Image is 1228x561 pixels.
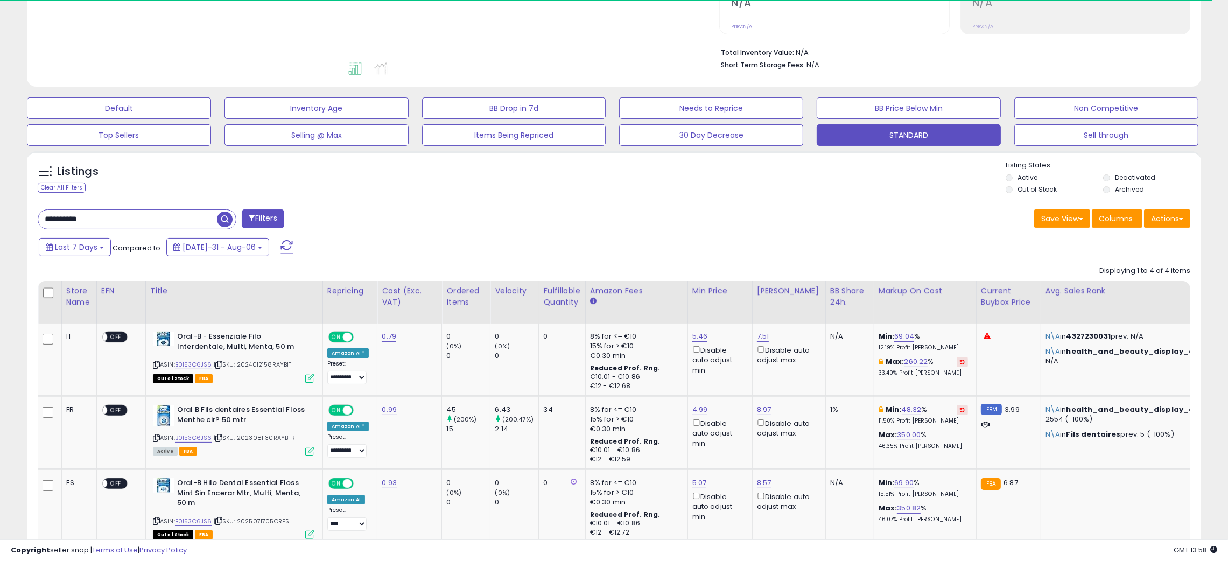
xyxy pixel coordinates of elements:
[757,285,821,297] div: [PERSON_NAME]
[590,341,679,351] div: 15% for > €10
[1045,331,1060,341] span: N\A
[101,285,141,297] div: EFN
[1006,160,1201,171] p: Listing States:
[352,479,369,488] span: OFF
[107,479,124,488] span: OFF
[153,405,174,426] img: 41tepRExgdL._SL40_.jpg
[692,478,707,488] a: 5.07
[590,488,679,497] div: 15% for > €10
[177,478,308,511] b: Oral-B Hilo Dental Essential Floss Mint Sin Encerar Mtr, Multi, Menta, 50 m
[1005,404,1020,415] span: 3.99
[692,344,744,375] div: Disable auto adjust min
[817,124,1001,146] button: STANDARD
[894,478,914,488] a: 69.90
[502,415,534,424] small: (200.47%)
[352,406,369,415] span: OFF
[422,97,606,119] button: BB Drop in 7d
[692,417,744,448] div: Disable auto adjust min
[692,285,748,297] div: Min Price
[153,447,178,456] span: All listings currently available for purchase on Amazon
[1034,209,1090,228] button: Save View
[327,348,369,358] div: Amazon AI *
[195,374,213,383] span: FBA
[224,124,409,146] button: Selling @ Max
[11,545,50,555] strong: Copyright
[183,242,256,253] span: [DATE]-31 - Aug-06
[446,405,490,415] div: 45
[879,478,968,498] div: %
[495,488,510,497] small: (0%)
[454,415,477,424] small: (200%)
[446,488,461,497] small: (0%)
[113,243,162,253] span: Compared to:
[879,516,968,523] p: 46.07% Profit [PERSON_NAME]
[27,124,211,146] button: Top Sellers
[874,281,976,324] th: The percentage added to the cost of goods (COGS) that forms the calculator for Min & Max prices.
[153,405,314,455] div: ASIN:
[1174,545,1217,555] span: 2025-08-14 13:58 GMT
[590,478,679,488] div: 8% for <= €10
[590,528,679,537] div: €12 - €12.72
[879,430,897,440] b: Max:
[179,447,198,456] span: FBA
[495,285,534,297] div: Velocity
[1066,331,1111,341] span: 4327230031
[894,331,914,342] a: 69.04
[757,478,771,488] a: 8.57
[886,404,902,415] b: Min:
[57,164,99,179] h5: Listings
[139,545,187,555] a: Privacy Policy
[692,404,708,415] a: 4.99
[1115,173,1155,182] label: Deactivated
[107,406,124,415] span: OFF
[543,285,580,308] div: Fulfillable Quantity
[590,285,683,297] div: Amazon Fees
[1045,429,1060,439] span: N\A
[590,351,679,361] div: €0.30 min
[590,519,679,528] div: €10.01 - €10.86
[590,405,679,415] div: 8% for <= €10
[619,97,803,119] button: Needs to Reprice
[590,455,679,464] div: €12 - €12.59
[422,124,606,146] button: Items Being Repriced
[382,331,396,342] a: 0.79
[446,497,490,507] div: 0
[619,124,803,146] button: 30 Day Decrease
[1099,213,1133,224] span: Columns
[904,356,928,367] a: 260.22
[543,332,577,341] div: 0
[66,405,88,415] div: FR
[1045,346,1060,356] span: N\A
[817,97,1001,119] button: BB Price Below Min
[757,417,817,438] div: Disable auto adjust max
[879,369,968,377] p: 33.40% Profit [PERSON_NAME]
[879,357,968,377] div: %
[830,285,869,308] div: BB Share 24h.
[879,331,895,341] b: Min:
[590,510,661,519] b: Reduced Prof. Rng.
[327,422,369,431] div: Amazon AI *
[382,478,397,488] a: 0.93
[38,183,86,193] div: Clear All Filters
[150,285,318,297] div: Title
[446,285,486,308] div: Ordered Items
[590,415,679,424] div: 15% for > €10
[177,332,308,354] b: Oral-B - Essenziale Filo Interdentale, Multi, Menta, 50 m
[214,517,290,525] span: | SKU: 2025071705ORES
[153,374,193,383] span: All listings that are currently out of stock and unavailable for purchase on Amazon
[879,430,968,450] div: %
[590,437,661,446] b: Reduced Prof. Rng.
[446,424,490,434] div: 15
[214,433,296,442] span: | SKU: 2023081130RAYBFR
[879,503,968,523] div: %
[1018,185,1057,194] label: Out of Stock
[327,285,373,297] div: Repricing
[214,360,292,369] span: | SKU: 2024012158RAYBIT
[27,97,211,119] button: Default
[66,332,88,341] div: IT
[242,209,284,228] button: Filters
[543,478,577,488] div: 0
[1099,266,1190,276] div: Displaying 1 to 4 of 4 items
[39,238,111,256] button: Last 7 Days
[543,405,577,415] div: 34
